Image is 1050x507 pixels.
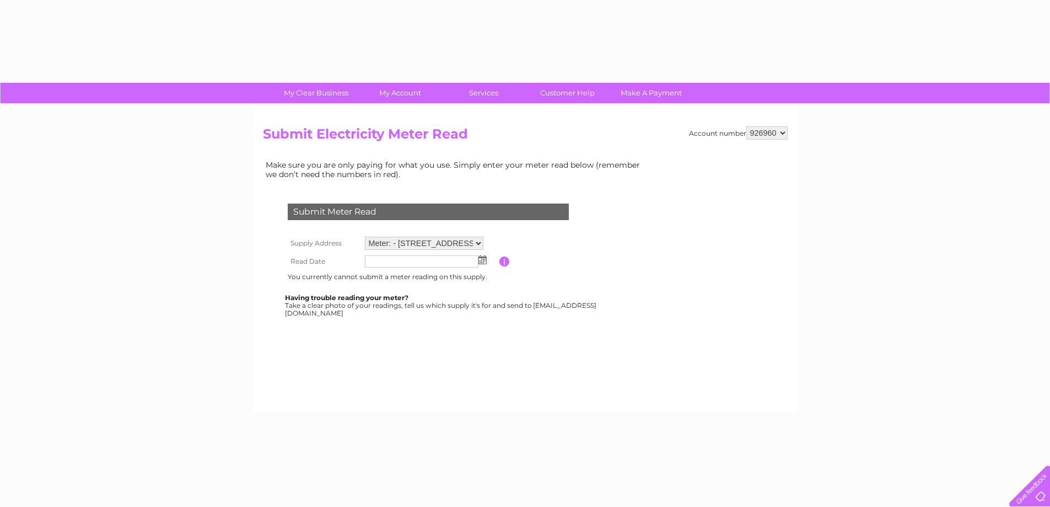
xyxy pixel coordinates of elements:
[689,126,788,140] div: Account number
[288,204,569,220] div: Submit Meter Read
[499,257,510,266] input: Information
[285,234,362,253] th: Supply Address
[438,83,529,103] a: Services
[522,83,613,103] a: Customer Help
[285,253,362,270] th: Read Date
[285,293,408,302] b: Having trouble reading your meter?
[263,158,649,181] td: Make sure you are only paying for what you use. Simply enter your meter read below (remember we d...
[263,126,788,147] h2: Submit Electricity Meter Read
[271,83,362,103] a: My Clear Business
[285,270,499,284] td: You currently cannot submit a meter reading on this supply.
[285,294,598,317] div: Take a clear photo of your readings, tell us which supply it's for and send to [EMAIL_ADDRESS][DO...
[354,83,445,103] a: My Account
[606,83,697,103] a: Make A Payment
[478,255,487,264] img: ...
